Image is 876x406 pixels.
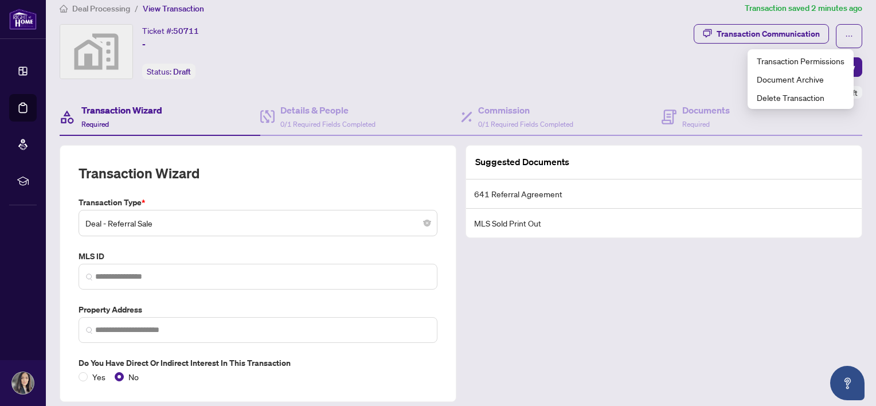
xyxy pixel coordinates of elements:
h2: Transaction Wizard [79,164,200,182]
li: MLS Sold Print Out [466,209,862,237]
span: Delete Transaction [757,91,844,104]
h4: Details & People [280,103,376,117]
div: Ticket #: [142,24,199,37]
span: home [60,5,68,13]
img: logo [9,9,37,30]
img: search_icon [86,274,93,280]
span: View Transaction [143,3,204,14]
span: Yes [88,370,110,383]
span: Document Archive [757,73,844,85]
button: Transaction Communication [694,24,829,44]
span: 0/1 Required Fields Completed [478,120,573,128]
div: Transaction Communication [717,25,820,43]
span: Required [81,120,109,128]
span: Draft [173,67,191,77]
span: ellipsis [845,32,853,40]
article: Transaction saved 2 minutes ago [745,2,862,15]
img: svg%3e [60,25,132,79]
div: Status: [142,64,195,79]
span: No [124,370,143,383]
label: MLS ID [79,250,437,263]
img: search_icon [86,327,93,334]
label: Do you have direct or indirect interest in this transaction [79,357,437,369]
span: Transaction Permissions [757,54,844,67]
h4: Transaction Wizard [81,103,162,117]
button: Open asap [830,366,865,400]
label: Transaction Type [79,196,437,209]
span: - [142,37,146,51]
span: 50711 [173,26,199,36]
article: Suggested Documents [475,155,569,169]
span: Required [682,120,710,128]
li: / [135,2,138,15]
span: Deal Processing [72,3,130,14]
h4: Documents [682,103,730,117]
span: 0/1 Required Fields Completed [280,120,376,128]
li: 641 Referral Agreement [466,179,862,209]
label: Property Address [79,303,437,316]
span: close-circle [424,220,431,227]
img: Profile Icon [12,372,34,394]
span: Deal - Referral Sale [85,212,431,234]
h4: Commission [478,103,573,117]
